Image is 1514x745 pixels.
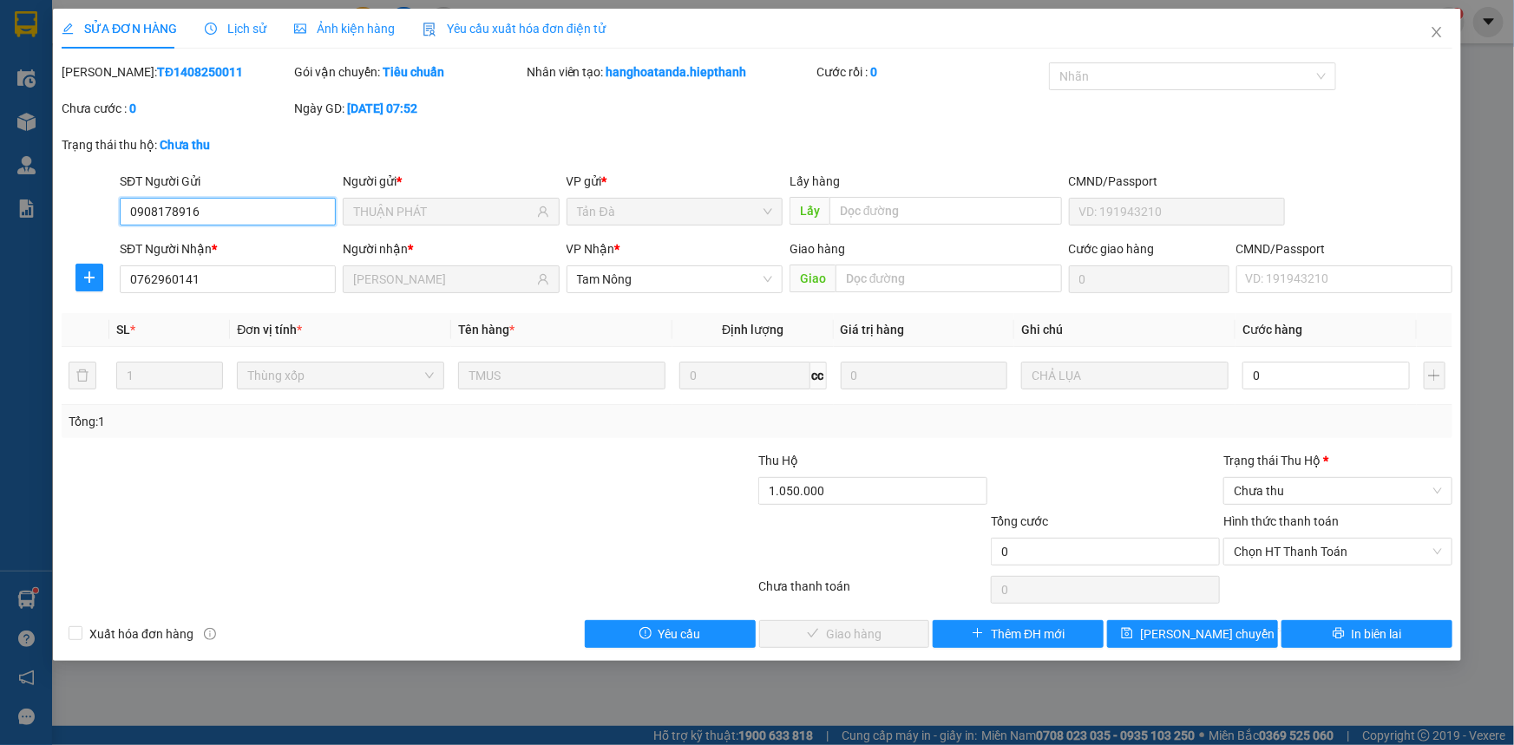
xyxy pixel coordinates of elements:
span: Tổng cước [991,514,1048,528]
span: Lịch sử [205,22,266,36]
span: Xuất hóa đơn hàng [82,624,200,644]
div: SĐT Người Nhận [120,239,336,258]
span: Tên hàng [458,323,514,337]
input: Dọc đường [836,265,1062,292]
input: VD: Bàn, Ghế [458,362,665,389]
img: icon [423,23,436,36]
span: user [537,273,549,285]
span: Thu Hộ [758,454,798,467]
span: plus [972,627,984,641]
div: Ngày GD: [294,99,523,118]
input: Tên người gửi [353,202,533,221]
span: Định lượng [722,323,783,337]
span: plus [76,271,102,284]
span: Giá trị hàng [841,323,905,337]
div: SĐT Người Gửi [120,172,336,191]
span: exclamation-circle [639,627,652,641]
label: Hình thức thanh toán [1223,514,1339,528]
input: Tên người nhận [353,270,533,289]
span: In biên lai [1352,624,1402,644]
div: Chưa cước : [62,99,291,118]
div: [PERSON_NAME]: [62,62,291,82]
span: picture [294,23,306,35]
div: CMND/Passport [1236,239,1452,258]
span: Ảnh kiện hàng [294,22,395,36]
input: VD: 191943210 [1069,198,1285,225]
span: close [1430,25,1444,39]
button: plus [1424,362,1445,389]
span: Thêm ĐH mới [991,624,1065,644]
button: checkGiao hàng [759,620,930,648]
div: Tổng: 1 [69,412,585,431]
span: Cước hàng [1242,323,1302,337]
b: hanghoatanda.hiepthanh [606,65,747,79]
span: Giao [790,265,836,292]
div: Trạng thái thu hộ: [62,135,349,154]
span: Thùng xốp [247,363,434,389]
input: 0 [841,362,1008,389]
button: delete [69,362,96,389]
label: Cước giao hàng [1069,242,1155,256]
span: Lấy [790,197,829,225]
span: Lấy hàng [790,174,840,188]
button: plusThêm ĐH mới [933,620,1104,648]
b: Tiêu chuẩn [383,65,444,79]
span: Chưa thu [1234,478,1442,504]
span: printer [1333,627,1345,641]
th: Ghi chú [1014,313,1235,347]
span: Yêu cầu xuất hóa đơn điện tử [423,22,606,36]
span: [PERSON_NAME] chuyển hoàn [1140,624,1305,644]
input: Dọc đường [829,197,1062,225]
span: user [537,206,549,218]
b: 0 [870,65,877,79]
div: CMND/Passport [1069,172,1285,191]
button: exclamation-circleYêu cầu [585,620,756,648]
button: printerIn biên lai [1281,620,1452,648]
div: Gói vận chuyển: [294,62,523,82]
b: 0 [129,101,136,115]
span: Tam Nông [577,266,772,292]
span: VP Nhận [567,242,615,256]
span: Chọn HT Thanh Toán [1234,539,1442,565]
button: save[PERSON_NAME] chuyển hoàn [1107,620,1278,648]
div: Nhân viên tạo: [527,62,814,82]
span: SL [116,323,130,337]
b: Chưa thu [160,138,210,152]
b: TĐ1408250011 [157,65,243,79]
div: Người gửi [343,172,559,191]
button: Close [1412,9,1461,57]
span: Yêu cầu [659,624,701,644]
b: [DATE] 07:52 [347,101,417,115]
span: Đơn vị tính [237,323,302,337]
span: cc [810,362,827,389]
span: edit [62,23,74,35]
div: Trạng thái Thu Hộ [1223,451,1452,470]
span: Tản Đà [577,199,772,225]
div: Cước rồi : [816,62,1045,82]
span: clock-circle [205,23,217,35]
div: VP gửi [567,172,783,191]
span: save [1121,627,1133,641]
input: Ghi Chú [1021,362,1229,389]
div: Người nhận [343,239,559,258]
span: SỬA ĐƠN HÀNG [62,22,177,36]
button: plus [75,264,103,291]
input: Cước giao hàng [1069,265,1229,293]
span: info-circle [204,628,216,640]
span: Giao hàng [790,242,845,256]
div: Chưa thanh toán [757,577,990,607]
